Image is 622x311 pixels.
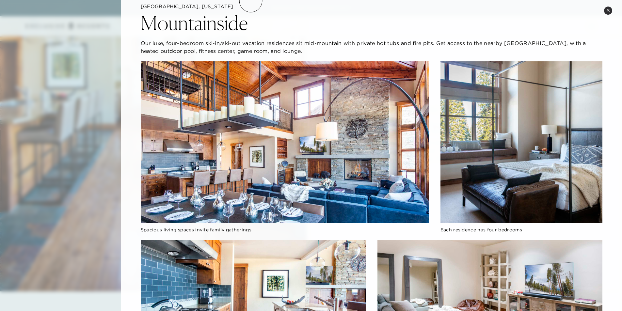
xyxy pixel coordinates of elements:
p: Our luxe, four-bedroom ski-in/ski-out vacation residences sit mid-mountain with private hot tubs ... [141,39,602,55]
h2: Mountainside [141,13,248,33]
h5: [GEOGRAPHIC_DATA], [US_STATE] [141,3,602,10]
span: Spacious living spaces invite family gatherings [141,227,251,233]
iframe: Qualified Messenger [592,281,622,311]
span: Each residence has four bedrooms [440,227,522,233]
